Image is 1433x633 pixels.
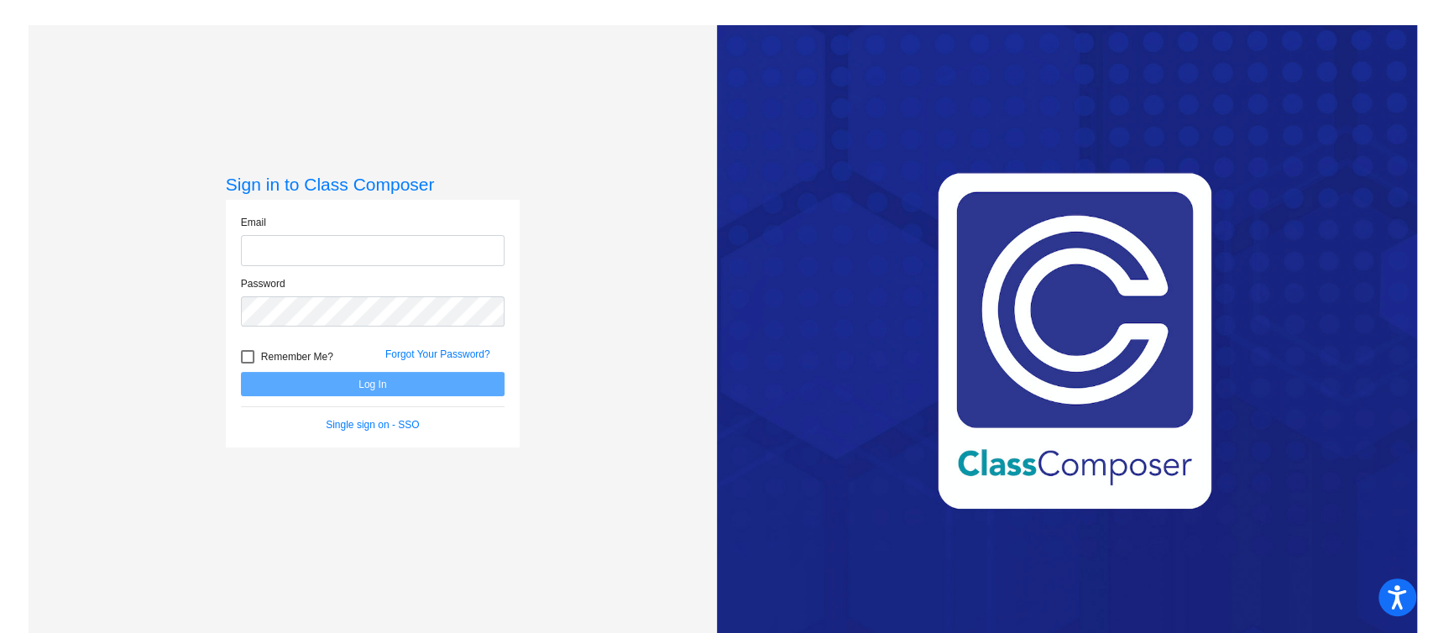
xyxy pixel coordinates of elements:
[385,348,490,360] a: Forgot Your Password?
[241,276,285,291] label: Password
[241,372,505,396] button: Log In
[326,419,419,431] a: Single sign on - SSO
[261,347,333,367] span: Remember Me?
[241,215,266,230] label: Email
[226,174,520,195] h3: Sign in to Class Composer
